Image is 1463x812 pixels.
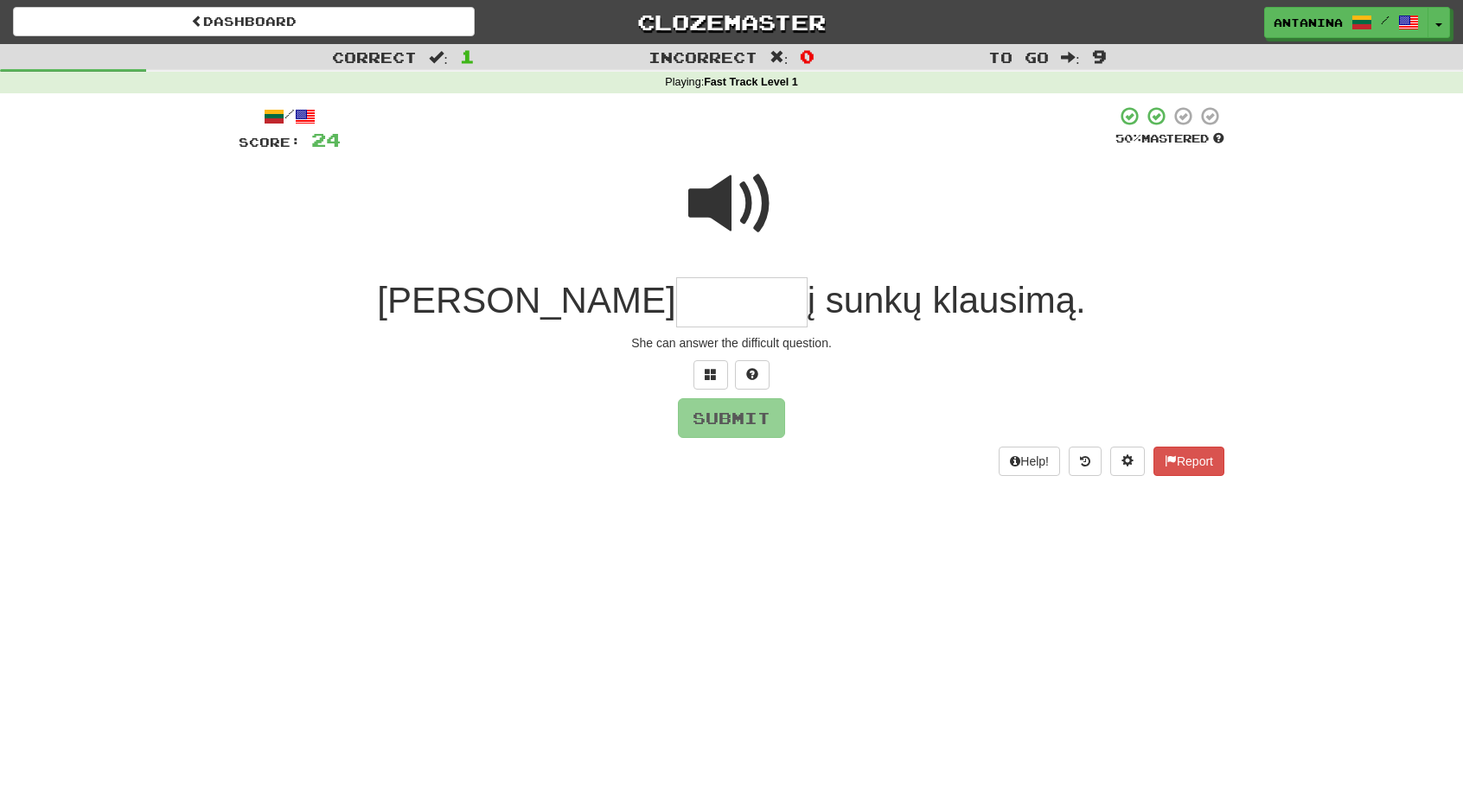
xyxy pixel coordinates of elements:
span: Correct [332,48,417,66]
button: Switch sentence to multiple choice alt+p [693,360,728,390]
span: Score: [239,135,301,149]
span: [PERSON_NAME] [377,280,675,320]
a: Clozemaster [501,7,962,37]
a: Antanina / [1264,7,1428,38]
button: Single letter hint - you only get 1 per sentence and score half the points! alt+h [735,360,770,390]
strong: Fast Track Level 1 [704,76,798,88]
span: / [1381,14,1390,26]
span: Incorrect [648,48,757,66]
a: Dashboard [13,7,475,36]
span: 0 [800,46,815,67]
span: 50 % [1115,131,1141,145]
span: : [770,50,789,65]
button: Submit [678,398,785,438]
span: 1 [460,46,475,67]
div: / [239,105,341,127]
span: To go [988,48,1049,66]
span: į sunkų klausimą. [808,280,1086,320]
span: 24 [311,129,341,150]
span: : [1061,50,1080,65]
span: Antanina [1274,15,1343,30]
span: : [429,50,448,65]
button: Report [1153,447,1224,476]
span: 9 [1092,46,1107,67]
div: She can answer the difficult question. [239,334,1224,352]
button: Help! [999,447,1060,476]
button: Round history (alt+y) [1069,447,1102,476]
div: Mastered [1115,131,1224,147]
